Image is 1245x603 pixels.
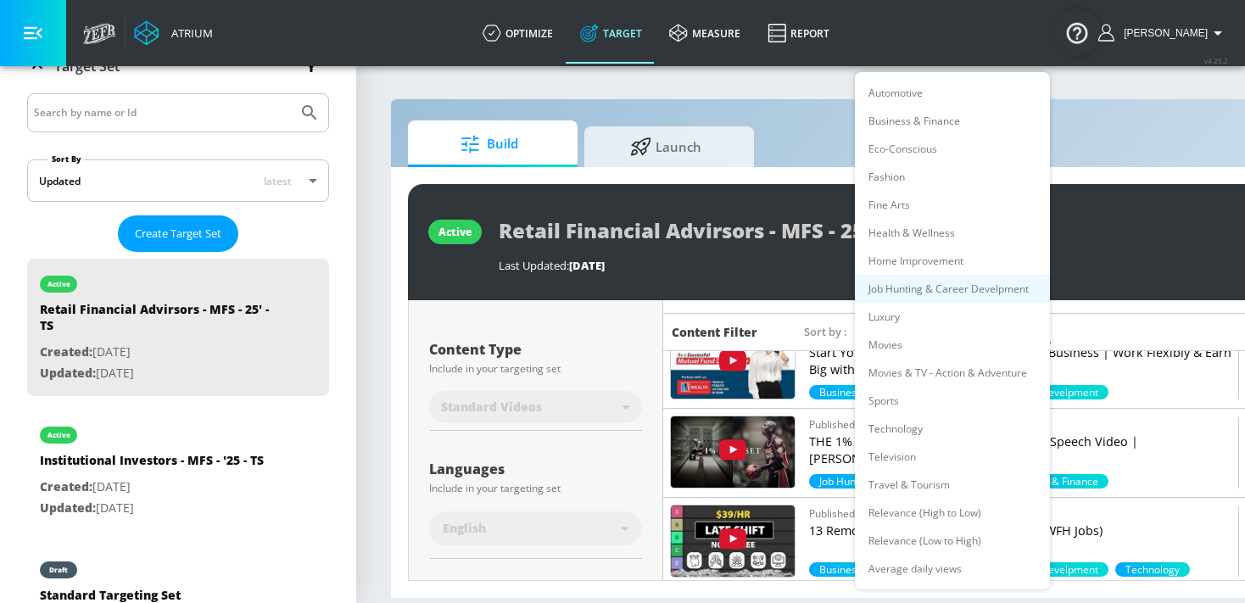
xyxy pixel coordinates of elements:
[855,275,1050,303] li: Job Hunting & Career Develpment
[855,415,1050,443] li: Technology
[855,303,1050,331] li: Luxury
[855,135,1050,163] li: Eco-Conscious
[1053,8,1101,56] button: Open Resource Center
[855,555,1050,583] li: Average daily views
[855,443,1050,471] li: Television
[855,219,1050,247] li: Health & Wellness
[855,107,1050,135] li: Business & Finance
[855,247,1050,275] li: Home Improvement
[855,359,1050,387] li: Movies & TV - Action & Adventure
[855,471,1050,499] li: Travel & Tourism
[855,527,1050,555] li: Relevance (Low to High)
[855,79,1050,107] li: Automotive
[855,331,1050,359] li: Movies
[855,387,1050,415] li: Sports
[855,499,1050,527] li: Relevance (High to Low)
[855,163,1050,191] li: Fashion
[855,191,1050,219] li: Fine Arts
